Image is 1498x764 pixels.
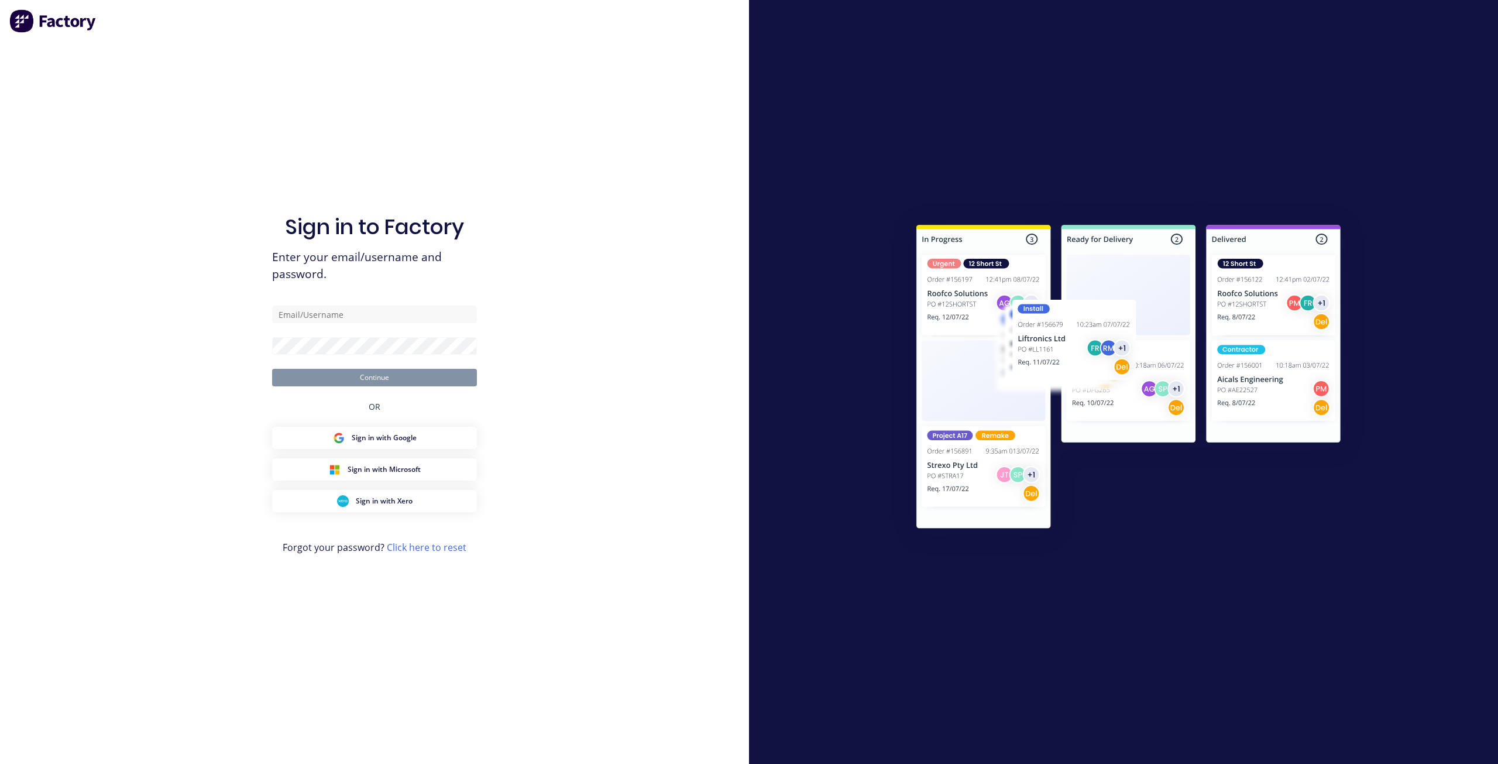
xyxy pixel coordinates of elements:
[272,306,477,323] input: Email/Username
[333,432,345,444] img: Google Sign in
[9,9,97,33] img: Factory
[891,201,1366,556] img: Sign in
[285,214,464,239] h1: Sign in to Factory
[348,464,421,475] span: Sign in with Microsoft
[387,541,466,554] a: Click here to reset
[369,386,380,427] div: OR
[272,249,477,283] span: Enter your email/username and password.
[329,464,341,475] img: Microsoft Sign in
[272,458,477,481] button: Microsoft Sign inSign in with Microsoft
[352,433,417,443] span: Sign in with Google
[283,540,466,554] span: Forgot your password?
[272,427,477,449] button: Google Sign inSign in with Google
[337,495,349,507] img: Xero Sign in
[272,490,477,512] button: Xero Sign inSign in with Xero
[356,496,413,506] span: Sign in with Xero
[272,369,477,386] button: Continue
